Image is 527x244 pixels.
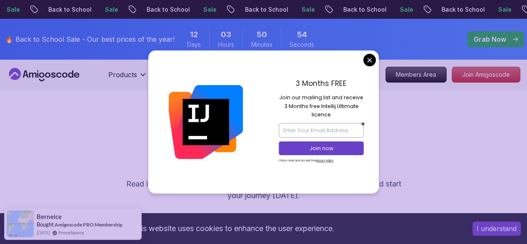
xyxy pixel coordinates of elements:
[251,40,272,49] span: Minutes
[58,229,84,236] a: ProveSource
[37,221,54,228] span: Bought
[452,67,520,83] a: Join Amigoscode
[297,29,307,40] span: 54 Seconds
[294,5,321,14] p: Sale
[221,29,231,40] span: 3 Hours
[237,5,294,14] p: Back to School
[4,156,523,173] h2: Real Stories, Real Success
[196,5,222,14] p: Sale
[108,70,147,86] button: Products
[190,29,198,40] span: 12 Days
[55,221,122,228] a: Amigoscode PRO Membership
[124,178,404,201] p: Read inspiring testimonials from satisfied learners. Join our community and start your journey [D...
[218,40,234,49] span: Hours
[434,5,491,14] p: Back to School
[7,210,34,237] img: provesource social proof notification image
[290,40,314,49] span: Seconds
[97,5,124,14] p: Sale
[336,5,392,14] p: Back to School
[386,67,446,82] p: Members Area
[491,5,517,14] p: Sale
[385,67,447,83] a: Members Area
[257,29,267,40] span: 50 Minutes
[452,67,520,82] p: Join Amigoscode
[474,34,506,44] p: Grab Now
[4,140,523,151] p: Testimonials
[41,5,97,14] p: Back to School
[139,5,196,14] p: Back to School
[108,70,137,80] p: Products
[6,219,460,238] div: This website uses cookies to enhance the user experience.
[5,34,175,44] p: 🔥 Back to School Sale - Our best prices of the year!
[37,229,50,236] span: [DATE]
[392,5,419,14] p: Sale
[187,40,201,49] span: Days
[472,221,521,236] button: Accept cookies
[37,213,62,220] span: Berneice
